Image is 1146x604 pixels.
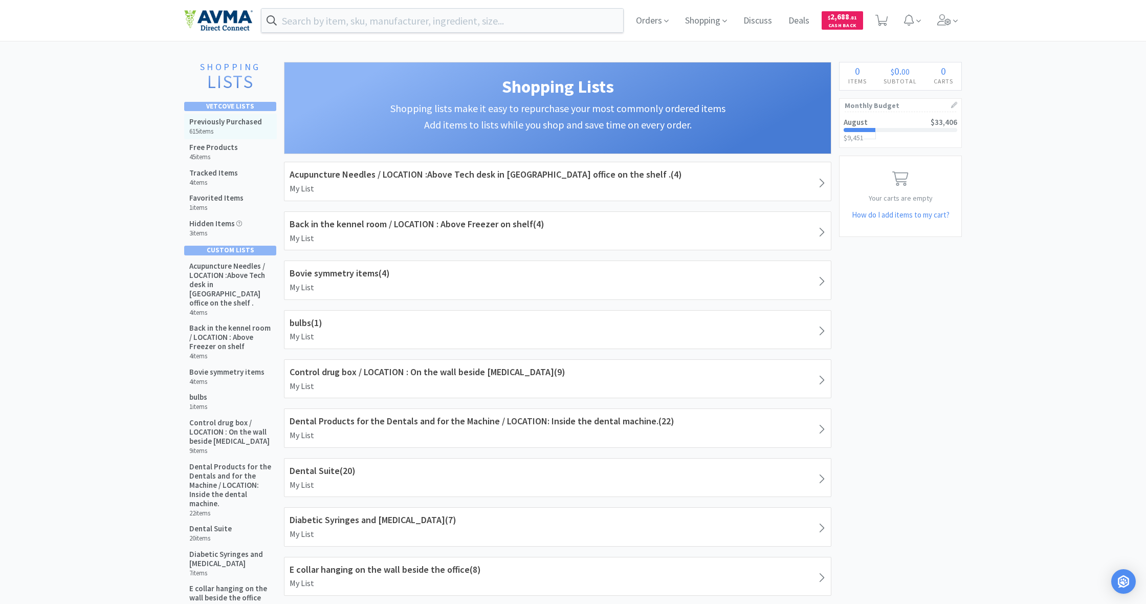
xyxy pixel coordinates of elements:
[189,584,272,602] h5: E collar hanging on the wall beside the office
[189,418,272,446] h5: Control drug box / LOCATION : On the wall beside [MEDICAL_DATA]
[189,352,272,360] h6: 4 items
[290,464,826,479] h1: Dental Suite ( 20 )
[189,62,271,72] h1: Shopping
[184,139,277,165] a: Free Products 45items
[284,557,831,596] a: E collar hanging on the wall beside the office(8)My List
[284,261,831,299] a: Bovie symmetry items(4)My List
[828,23,857,30] span: Cash Back
[261,9,623,32] input: Search by item, sku, manufacturer, ingredient, size...
[828,12,857,21] span: 2,688
[931,117,957,127] span: $33,406
[284,359,831,398] a: Control drug box / LOCATION : On the wall beside [MEDICAL_DATA](9)My List
[845,99,956,112] h1: Monthly Budget
[290,528,826,541] p: My List
[849,14,857,21] span: . 81
[284,408,831,447] a: Dental Products for the Dentals and for the Machine / LOCATION: Inside the dental machine.(22)My ...
[290,563,826,577] h1: E collar hanging on the wall beside the office ( 8 )
[284,211,831,250] a: Back in the kennel room / LOCATION : Above Freezer on shelf(4)My List
[189,229,242,238] h6: 3 items
[290,182,826,196] p: My List
[290,365,826,380] h1: Control drug box / LOCATION : On the wall beside [MEDICAL_DATA] ( 9 )
[844,133,864,142] span: $9,451
[189,509,272,517] h6: 22 items
[184,62,276,97] a: ShoppingLists
[295,100,821,133] h3: Shopping lists make it easy to repurchase your most commonly ordered items Add items to lists whi...
[189,368,265,377] h5: Bovie symmetry items
[184,10,253,31] img: e4e33dab9f054f5782a47901c742baa9_102.png
[189,72,271,92] h2: Lists
[189,168,238,178] h5: Tracked Items
[840,192,961,204] p: Your carts are empty
[290,281,826,294] p: My List
[941,64,946,77] span: 0
[290,479,826,492] p: My List
[189,193,244,203] h5: Favorited Items
[828,14,830,21] span: $
[189,204,244,212] h6: 1 items
[855,64,860,77] span: 0
[189,153,238,161] h6: 45 items
[184,102,276,111] div: Vetcove Lists
[290,577,826,590] p: My List
[840,209,961,221] h5: How do I add items to my cart?
[894,64,899,77] span: 0
[739,16,776,26] a: Discuss
[844,118,868,126] h2: August
[189,143,238,152] h5: Free Products
[290,232,826,245] p: My List
[290,167,826,182] h1: Acupuncture Needles / LOCATION :Above Tech desk in [GEOGRAPHIC_DATA] office on the shelf . ( 4 )
[840,112,961,147] a: August$33,406$9,451
[284,162,831,201] a: Acupuncture Needles / LOCATION :Above Tech desk in [GEOGRAPHIC_DATA] office on the shelf .(4)My List
[189,569,272,577] h6: 7 items
[290,414,826,429] h1: Dental Products for the Dentals and for the Machine / LOCATION: Inside the dental machine. ( 22 )
[189,403,207,411] h6: 1 items
[284,507,831,546] a: Diabetic Syringes and [MEDICAL_DATA](7)My List
[784,16,813,26] a: Deals
[189,550,272,568] h5: Diabetic Syringes and [MEDICAL_DATA]
[189,262,272,308] h5: Acupuncture Needles / LOCATION :Above Tech desk in [GEOGRAPHIC_DATA] office on the shelf .
[840,76,875,86] h4: Items
[875,66,925,76] div: .
[290,266,826,281] h1: Bovie symmetry items ( 4 )
[901,67,910,77] span: 00
[189,323,272,351] h5: Back in the kennel room / LOCATION : Above Freezer on shelf
[189,179,238,187] h6: 4 items
[184,246,276,255] div: Custom Lists
[1111,569,1136,594] div: Open Intercom Messenger
[189,534,232,543] h6: 20 items
[189,117,262,126] h5: Previously Purchased
[875,76,925,86] h4: Subtotal
[290,330,826,343] p: My List
[284,458,831,497] a: Dental Suite(20)My List
[925,76,961,86] h4: Carts
[290,429,826,442] p: My List
[290,316,826,331] h1: bulbs ( 1 )
[284,310,831,349] a: bulbs(1)My List
[189,524,232,533] h5: Dental Suite
[290,217,826,232] h1: Back in the kennel room / LOCATION : Above Freezer on shelf ( 4 )
[290,380,826,393] p: My List
[189,309,272,317] h6: 4 items
[189,447,272,455] h6: 9 items
[891,67,894,77] span: $
[189,393,207,402] h5: bulbs
[189,127,262,136] h6: 615 items
[290,513,826,528] h1: Diabetic Syringes and [MEDICAL_DATA] ( 7 )
[295,73,821,100] h1: Shopping Lists
[189,219,242,228] h5: Hidden Items
[189,462,272,508] h5: Dental Products for the Dentals and for the Machine / LOCATION: Inside the dental machine.
[189,378,265,386] h6: 4 items
[822,7,863,34] a: $2,688.81Cash Back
